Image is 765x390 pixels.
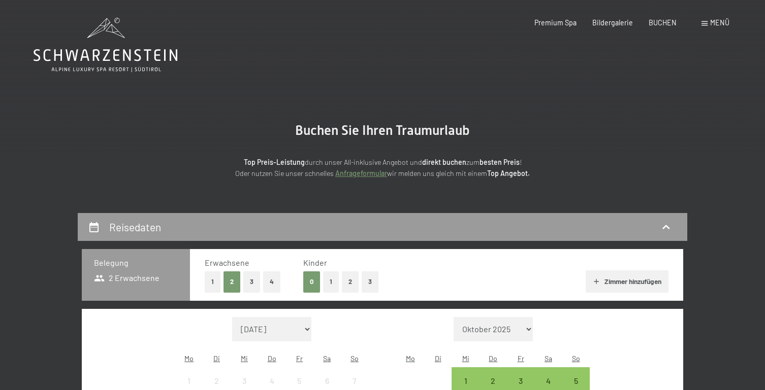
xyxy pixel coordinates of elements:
abbr: Mittwoch [241,354,248,363]
abbr: Dienstag [435,354,441,363]
abbr: Montag [184,354,194,363]
abbr: Montag [406,354,415,363]
a: Bildergalerie [592,18,633,27]
span: Menü [710,18,729,27]
button: 4 [263,271,280,292]
span: 2 Erwachsene [94,272,160,283]
a: Premium Spa [534,18,577,27]
p: durch unser All-inklusive Angebot und zum ! Oder nutzen Sie unser schnelles wir melden uns gleich... [159,157,606,180]
h2: Reisedaten [109,221,161,233]
button: 1 [323,271,339,292]
strong: besten Preis [480,158,520,166]
button: 2 [224,271,240,292]
strong: direkt buchen [422,158,466,166]
abbr: Sonntag [350,354,359,363]
abbr: Samstag [323,354,331,363]
a: BUCHEN [649,18,677,27]
abbr: Sonntag [572,354,580,363]
strong: Top Angebot. [487,169,530,178]
abbr: Samstag [545,354,552,363]
abbr: Donnerstag [268,354,276,363]
span: Kinder [303,258,327,267]
abbr: Dienstag [213,354,220,363]
abbr: Freitag [518,354,524,363]
span: Buchen Sie Ihren Traumurlaub [295,123,470,138]
button: 3 [243,271,260,292]
span: Erwachsene [205,258,249,267]
h3: Belegung [94,257,178,268]
button: 0 [303,271,320,292]
abbr: Freitag [296,354,303,363]
button: 2 [342,271,359,292]
abbr: Mittwoch [462,354,469,363]
strong: Top Preis-Leistung [244,158,305,166]
button: 3 [362,271,378,292]
abbr: Donnerstag [489,354,497,363]
button: 1 [205,271,220,292]
a: Anfrageformular [335,169,387,178]
button: Zimmer hinzufügen [586,270,668,293]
